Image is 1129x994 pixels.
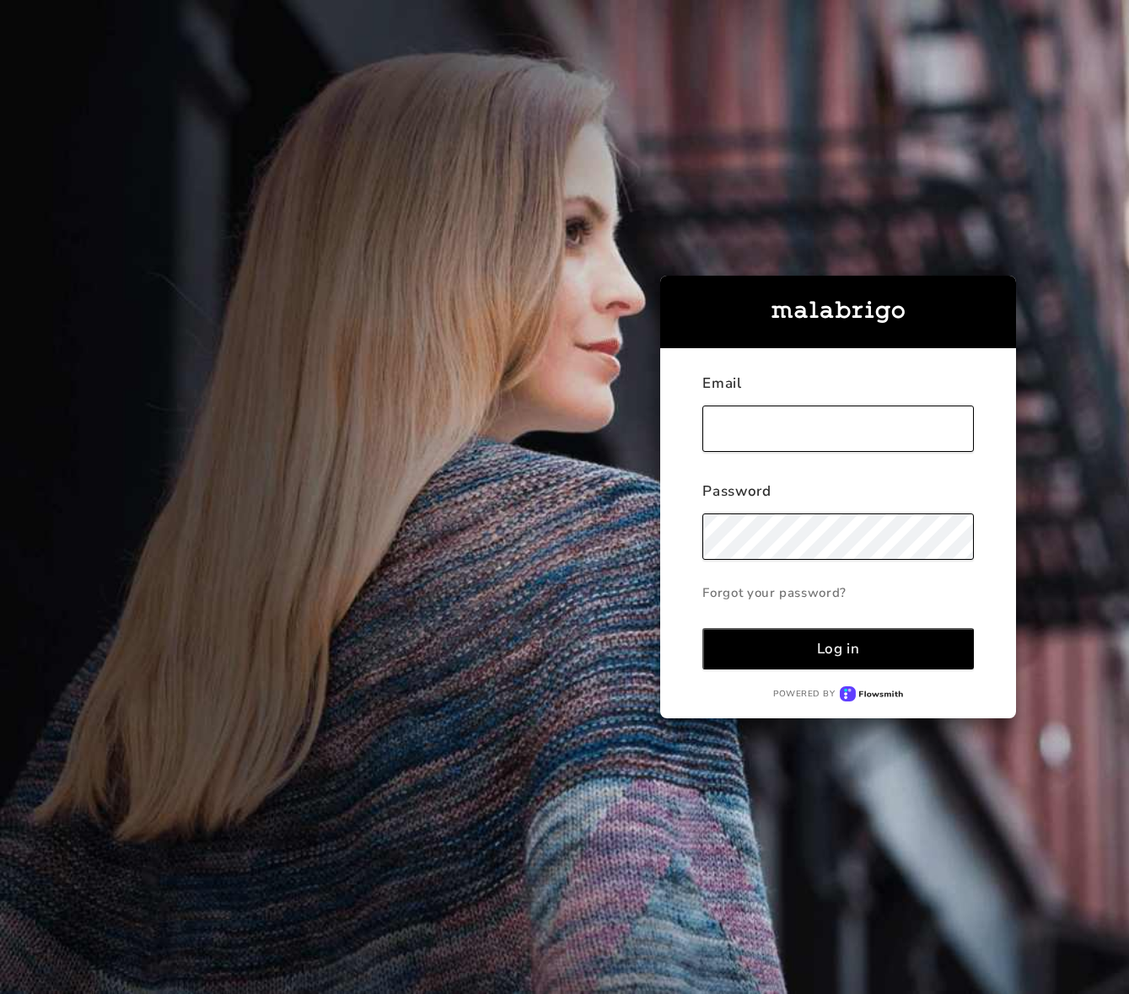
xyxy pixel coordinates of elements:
div: Log in [817,639,860,658]
a: Powered byFlowsmith logo [702,686,974,702]
p: Powered by [773,688,835,700]
div: Password [702,481,974,513]
a: Forgot your password? [702,576,974,610]
img: malabrigo-logo [771,301,905,323]
div: Email [702,373,974,406]
img: Flowsmith logo [840,686,903,702]
button: Log in [702,628,974,669]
